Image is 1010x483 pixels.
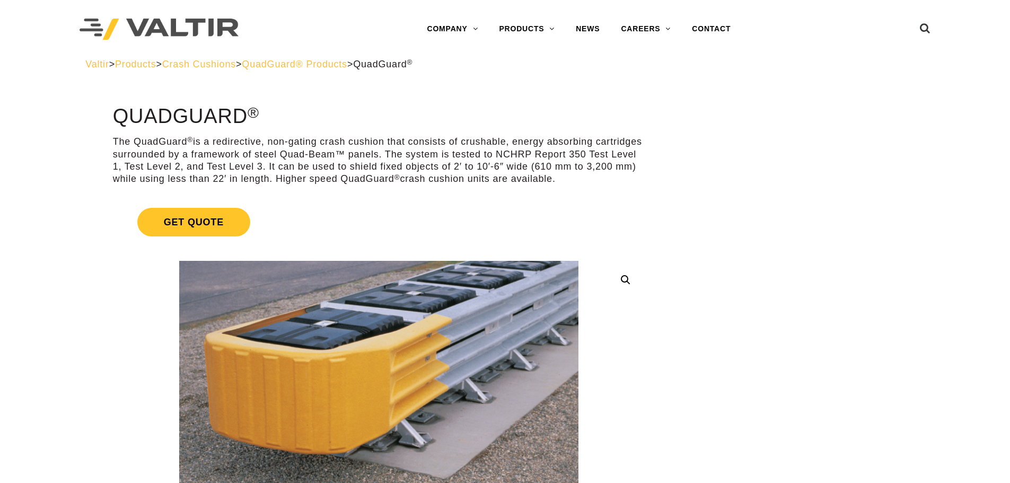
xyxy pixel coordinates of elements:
a: Products [115,59,156,69]
sup: ® [248,104,259,121]
a: Valtir [85,59,109,69]
span: Get Quote [137,208,250,236]
a: Get Quote [113,195,645,249]
p: The QuadGuard is a redirective, non-gating crash cushion that consists of crushable, energy absor... [113,136,645,186]
span: QuadGuard [353,59,412,69]
a: QuadGuard® Products [242,59,347,69]
h1: QuadGuard [113,106,645,128]
a: PRODUCTS [488,19,565,40]
a: COMPANY [416,19,488,40]
a: Crash Cushions [162,59,236,69]
a: CONTACT [681,19,741,40]
sup: ® [407,58,413,66]
sup: ® [394,173,400,181]
img: Valtir [80,19,239,40]
a: CAREERS [610,19,681,40]
div: > > > > [85,58,925,71]
a: NEWS [565,19,610,40]
sup: ® [187,136,193,144]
